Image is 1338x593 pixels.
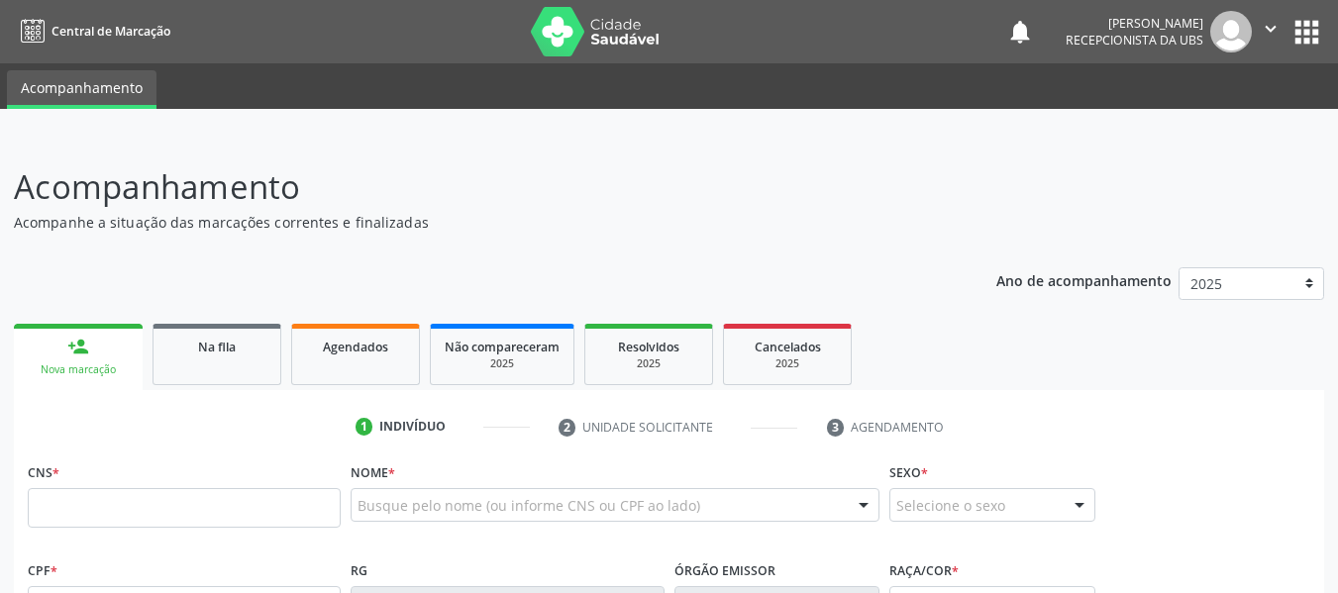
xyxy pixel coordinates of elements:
img: img [1210,11,1252,52]
button: notifications [1006,18,1034,46]
label: Nome [351,457,395,488]
div: person_add [67,336,89,357]
span: Cancelados [755,339,821,355]
label: Raça/cor [889,555,959,586]
i:  [1260,18,1282,40]
label: Órgão emissor [674,555,775,586]
div: 2025 [599,356,698,371]
span: Central de Marcação [51,23,170,40]
div: 2025 [445,356,560,371]
a: Acompanhamento [7,70,156,109]
button:  [1252,11,1289,52]
label: Sexo [889,457,928,488]
a: Central de Marcação [14,15,170,48]
label: RG [351,555,367,586]
div: [PERSON_NAME] [1066,15,1203,32]
label: CNS [28,457,59,488]
span: Agendados [323,339,388,355]
span: Não compareceram [445,339,560,355]
p: Ano de acompanhamento [996,267,1172,292]
div: 2025 [738,356,837,371]
span: Selecione o sexo [896,495,1005,516]
p: Acompanhe a situação das marcações correntes e finalizadas [14,212,931,233]
span: Na fila [198,339,236,355]
p: Acompanhamento [14,162,931,212]
div: Indivíduo [379,418,446,436]
div: 1 [356,418,373,436]
span: Recepcionista da UBS [1066,32,1203,49]
span: Busque pelo nome (ou informe CNS ou CPF ao lado) [358,495,700,516]
button: apps [1289,15,1324,49]
div: Nova marcação [28,362,129,377]
span: Resolvidos [618,339,679,355]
